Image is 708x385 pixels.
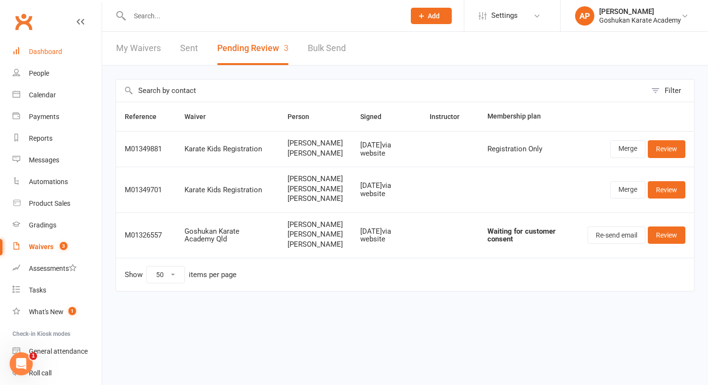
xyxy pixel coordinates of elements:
div: items per page [189,271,236,279]
span: 1 [68,307,76,315]
div: What's New [29,308,64,316]
span: [PERSON_NAME] [288,230,343,239]
button: Waiver [184,111,216,122]
th: Membership plan [479,102,579,131]
a: Review [648,140,685,158]
a: Calendar [13,84,102,106]
button: Filter [646,80,694,102]
strong: Waiting for customer consent [487,227,556,244]
a: Review [648,226,685,244]
a: My Waivers [116,32,161,65]
span: Person [288,113,320,120]
button: Instructor [430,111,470,122]
div: Karate Kids Registration [184,145,270,153]
div: Dashboard [29,48,62,55]
a: Product Sales [13,193,102,214]
div: Product Sales [29,199,70,207]
button: Add [411,8,452,24]
div: Show [125,266,236,283]
div: Registration Only [487,145,570,153]
span: Waiver [184,113,216,120]
a: Assessments [13,258,102,279]
div: [PERSON_NAME] [599,7,681,16]
span: [PERSON_NAME] [288,149,343,158]
span: 3 [60,242,67,250]
a: Automations [13,171,102,193]
div: Filter [665,85,681,96]
div: Calendar [29,91,56,99]
span: 3 [284,43,288,53]
input: Search by contact [116,80,646,102]
iframe: Intercom live chat [10,352,33,375]
a: Reports [13,128,102,149]
div: AP [575,6,594,26]
div: [DATE] via website [360,141,412,157]
div: Goshukan Karate Academy Qld [184,227,270,243]
span: Settings [491,5,518,27]
button: Pending Review3 [217,32,288,65]
div: Goshukan Karate Academy [599,16,681,25]
div: [DATE] via website [360,182,412,198]
div: M01326557 [125,231,167,239]
div: People [29,69,49,77]
a: Merge [610,140,645,158]
span: [PERSON_NAME] [288,221,343,229]
a: Dashboard [13,41,102,63]
span: [PERSON_NAME] [288,185,343,193]
a: Sent [180,32,198,65]
div: [DATE] via website [360,227,412,243]
span: [PERSON_NAME] [288,175,343,183]
div: General attendance [29,347,88,355]
a: Messages [13,149,102,171]
a: General attendance kiosk mode [13,341,102,362]
a: Tasks [13,279,102,301]
div: Messages [29,156,59,164]
div: Reports [29,134,52,142]
div: Payments [29,113,59,120]
input: Search... [127,9,398,23]
a: Merge [610,181,645,199]
span: Signed [360,113,392,120]
a: Gradings [13,214,102,236]
a: Waivers 3 [13,236,102,258]
a: Bulk Send [308,32,346,65]
a: People [13,63,102,84]
span: Add [428,12,440,20]
span: Instructor [430,113,470,120]
div: Tasks [29,286,46,294]
button: Signed [360,111,392,122]
a: What's New1 [13,301,102,323]
span: [PERSON_NAME] [288,240,343,249]
div: Waivers [29,243,53,251]
a: Clubworx [12,10,36,34]
span: Reference [125,113,167,120]
span: [PERSON_NAME] [288,195,343,203]
div: Assessments [29,265,77,272]
a: Payments [13,106,102,128]
span: [PERSON_NAME] [288,139,343,147]
button: Reference [125,111,167,122]
a: Roll call [13,362,102,384]
div: M01349881 [125,145,167,153]
span: 1 [29,352,37,360]
div: Gradings [29,221,56,229]
div: Karate Kids Registration [184,186,270,194]
div: Automations [29,178,68,186]
button: Re-send email [588,226,645,244]
a: Review [648,181,685,199]
div: M01349701 [125,186,167,194]
div: Roll call [29,369,52,377]
button: Person [288,111,320,122]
